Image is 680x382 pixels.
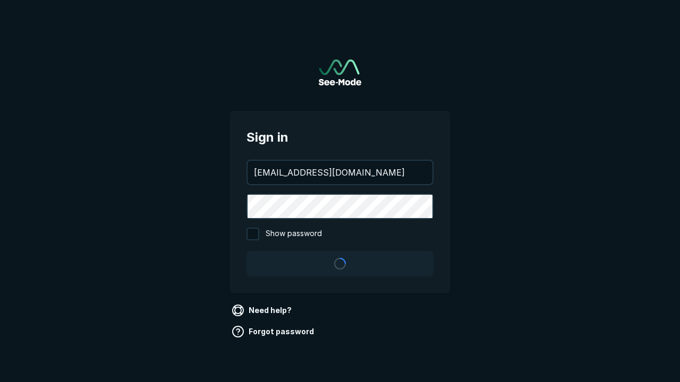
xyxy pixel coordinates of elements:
span: Show password [266,228,322,240]
img: See-Mode Logo [319,59,361,85]
span: Sign in [246,128,433,147]
input: your@email.com [248,161,432,184]
a: Forgot password [229,323,318,340]
a: Go to sign in [319,59,361,85]
a: Need help? [229,302,296,319]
